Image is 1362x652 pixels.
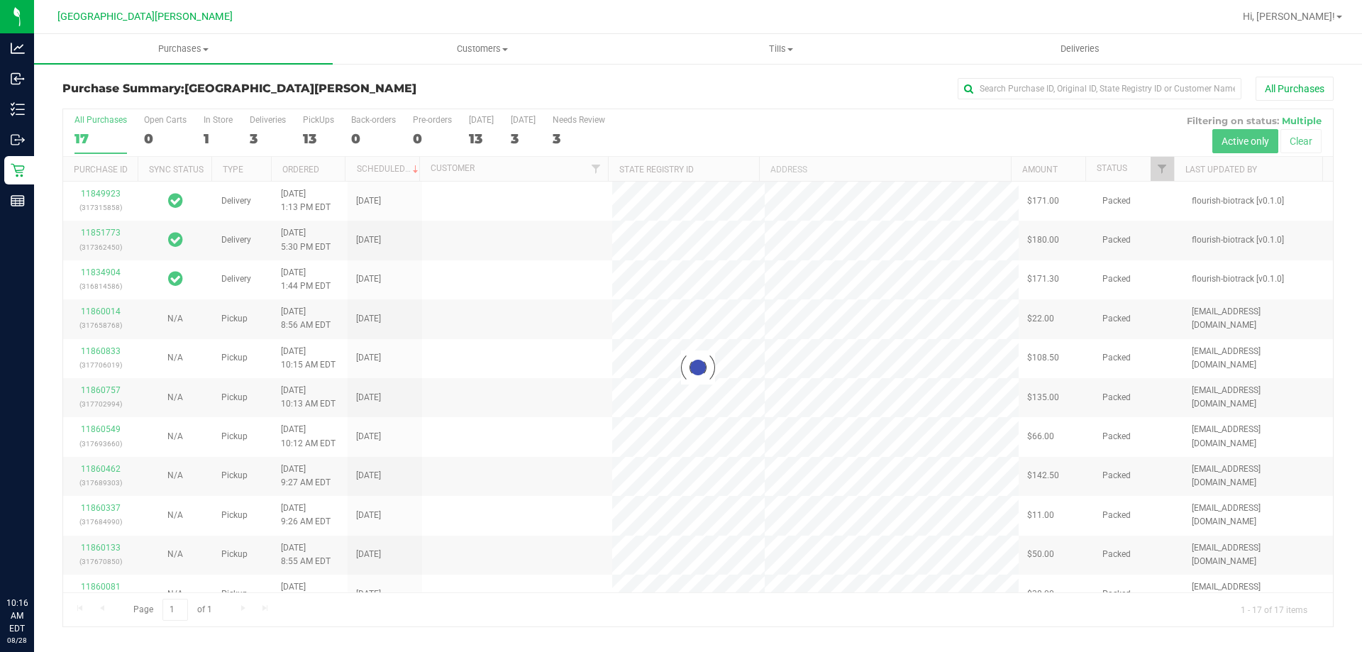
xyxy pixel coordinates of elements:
[62,82,486,95] h3: Purchase Summary:
[6,597,28,635] p: 10:16 AM EDT
[34,43,333,55] span: Purchases
[34,34,333,64] a: Purchases
[632,43,929,55] span: Tills
[333,34,631,64] a: Customers
[631,34,930,64] a: Tills
[11,102,25,116] inline-svg: Inventory
[6,635,28,646] p: 08/28
[11,194,25,208] inline-svg: Reports
[1243,11,1335,22] span: Hi, [PERSON_NAME]!
[11,163,25,177] inline-svg: Retail
[1256,77,1334,101] button: All Purchases
[57,11,233,23] span: [GEOGRAPHIC_DATA][PERSON_NAME]
[14,538,57,581] iframe: Resource center
[184,82,416,95] span: [GEOGRAPHIC_DATA][PERSON_NAME]
[1041,43,1119,55] span: Deliveries
[333,43,631,55] span: Customers
[11,72,25,86] inline-svg: Inbound
[11,133,25,147] inline-svg: Outbound
[11,41,25,55] inline-svg: Analytics
[958,78,1241,99] input: Search Purchase ID, Original ID, State Registry ID or Customer Name...
[931,34,1229,64] a: Deliveries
